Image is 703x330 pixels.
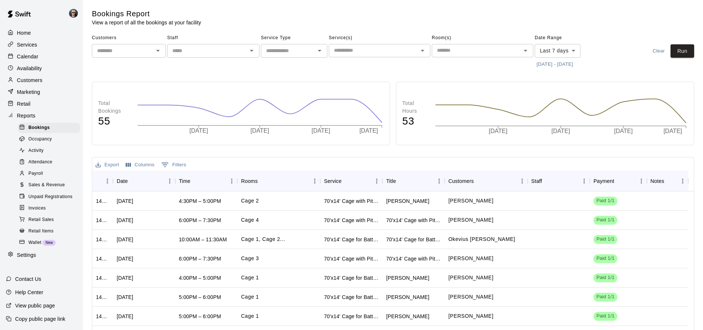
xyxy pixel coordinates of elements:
div: Tue, Sep 16, 2025 [117,313,133,320]
p: Cage 1 [241,274,259,282]
tspan: [DATE] [311,127,330,134]
div: 5:00PM – 6:00PM [179,313,221,320]
button: Sort [614,176,624,186]
p: Paul Ouellette [448,312,493,320]
p: Copy public page link [15,315,65,323]
div: Title [386,171,396,191]
div: 1434647 [96,197,109,205]
span: Occupancy [28,136,52,143]
p: Total Bookings [98,99,130,115]
div: Last 7 days [535,44,580,58]
h4: 53 [402,115,428,128]
tspan: [DATE] [359,127,378,134]
span: Paid 1/1 [593,236,617,243]
span: Staff [167,32,259,44]
span: Paid 1/1 [593,217,617,224]
tspan: [DATE] [189,127,208,134]
div: Title [382,171,445,191]
div: 6:00PM – 7:30PM [179,217,221,224]
div: 4:30PM – 5:00PM [179,197,221,205]
button: Menu [309,176,320,187]
tspan: [DATE] [551,128,570,135]
div: Wed, Sep 17, 2025 [117,255,133,262]
div: Time [179,171,190,191]
div: Wed, Sep 17, 2025 [117,293,133,301]
span: Customers [92,32,166,44]
button: Menu [434,176,445,187]
a: Bookings [18,122,83,133]
p: Customers [17,76,42,84]
span: Activity [28,147,44,154]
p: Contact Us [15,275,41,283]
div: Customers [448,171,474,191]
span: Paid 1/1 [593,274,617,281]
div: Rooms [241,171,258,191]
span: Date Range [535,32,599,44]
a: Availability [6,63,77,74]
p: Reports [17,112,35,119]
div: Paul Ouellette [386,274,429,282]
div: Staff [531,171,542,191]
button: Menu [371,176,382,187]
p: Paul Ouellette [448,293,493,301]
a: Retail Sales [18,214,83,225]
button: Menu [677,176,688,187]
span: Wallet [28,239,41,246]
div: Asher Plumley [386,197,429,205]
p: Services [17,41,37,48]
span: New [42,241,56,245]
p: Marketing [17,88,40,96]
div: Bookings [18,123,80,133]
tspan: [DATE] [251,127,269,134]
tspan: [DATE] [489,128,507,135]
p: Home [17,29,31,37]
div: WalletNew [18,238,80,248]
span: Paid 1/1 [593,255,617,262]
span: Sales & Revenue [28,181,65,189]
button: Sort [664,176,675,186]
a: Sales & Revenue [18,180,83,191]
p: Retail [17,100,31,108]
button: Sort [342,176,352,186]
a: Unpaid Registrations [18,191,83,203]
span: Room(s) [432,32,533,44]
button: Run [671,44,694,58]
span: Invoices [28,205,46,212]
img: Mason Edwards [69,9,78,18]
div: Wed, Sep 10, 2025 [117,217,133,224]
div: 6:00PM – 7:30PM [179,255,221,262]
button: Open [314,45,325,56]
div: Service [324,171,342,191]
div: 4:00PM – 5:00PM [179,274,221,282]
a: Customers [6,75,77,86]
div: Occupancy [18,134,80,144]
div: Notes [651,171,664,191]
a: Invoices [18,203,83,214]
div: 70'x14' Cage for Batting/Fielding [324,236,379,243]
a: Reports [6,110,77,121]
div: 1430379 [96,293,109,301]
a: Activity [18,145,83,157]
div: Retail Items [18,226,80,237]
div: 70'x14' Cage for Batting/Fielding [324,293,379,301]
span: Service Type [261,32,327,44]
a: Calendar [6,51,77,62]
a: Payroll [18,168,83,180]
div: 1434192 [96,255,109,262]
p: Cage 1 [241,312,259,320]
div: 70'x14' Cage with Pitching Mound [324,255,379,262]
span: Payroll [28,170,43,177]
button: Sort [474,176,484,186]
div: 1434197 [96,217,109,224]
div: Staff [528,171,590,191]
button: Sort [128,176,138,186]
button: Sort [542,176,552,186]
p: Cage 1, Cage 2, Cage 3, Cage 4, Cage 5 [241,235,285,243]
div: Invoices [18,203,80,214]
button: Export [94,159,121,171]
div: Wed, Sep 17, 2025 [117,197,133,205]
div: Notes [647,171,688,191]
div: 1434195 [96,236,109,243]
